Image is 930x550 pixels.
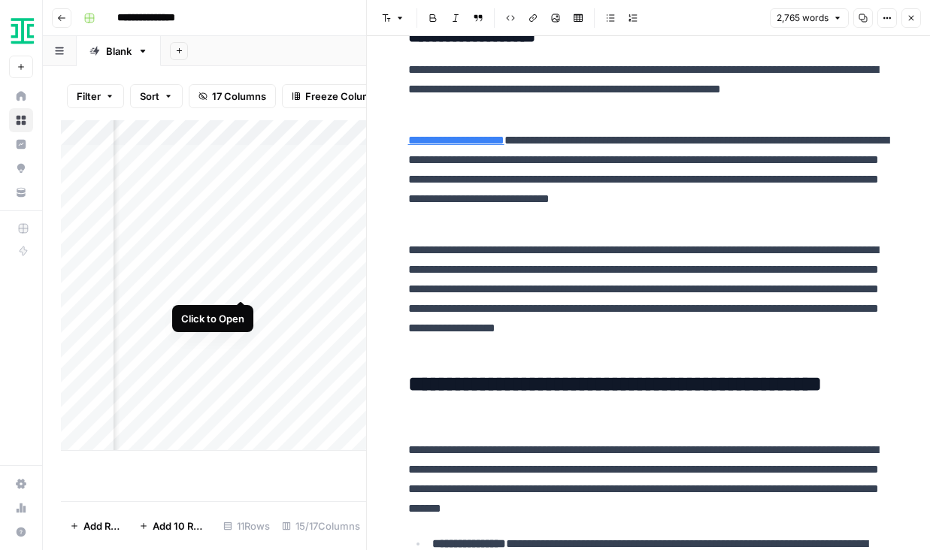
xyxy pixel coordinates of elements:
div: 11 Rows [217,514,276,538]
button: 2,765 words [770,8,849,28]
span: 17 Columns [212,89,266,104]
a: Opportunities [9,156,33,180]
div: 15/17 Columns [276,514,366,538]
span: Sort [140,89,159,104]
a: Home [9,84,33,108]
button: Add Row [61,514,130,538]
a: Usage [9,496,33,520]
button: Help + Support [9,520,33,544]
button: Sort [130,84,183,108]
a: Settings [9,472,33,496]
button: Add 10 Rows [130,514,217,538]
span: Freeze Columns [305,89,383,104]
span: Filter [77,89,101,104]
span: Add 10 Rows [153,518,208,533]
span: Add Row [83,518,121,533]
a: Browse [9,108,33,132]
button: Filter [67,84,124,108]
div: Click to Open [181,311,244,326]
a: Your Data [9,180,33,204]
span: 2,765 words [777,11,829,25]
button: 17 Columns [189,84,276,108]
img: Ironclad Logo [9,17,36,44]
button: Workspace: Ironclad [9,12,33,50]
button: Freeze Columns [282,84,392,108]
div: Blank [106,44,132,59]
a: Blank [77,36,161,66]
a: Insights [9,132,33,156]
